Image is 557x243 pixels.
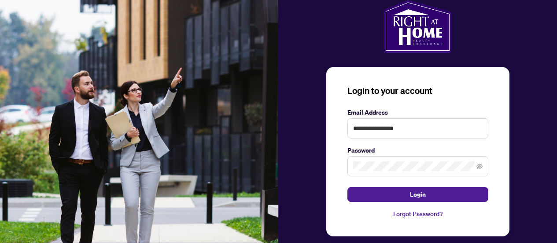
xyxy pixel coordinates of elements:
[410,187,426,202] span: Login
[476,163,483,169] span: eye-invisible
[347,146,488,155] label: Password
[347,187,488,202] button: Login
[347,85,488,97] h3: Login to your account
[347,209,488,219] a: Forgot Password?
[347,108,488,117] label: Email Address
